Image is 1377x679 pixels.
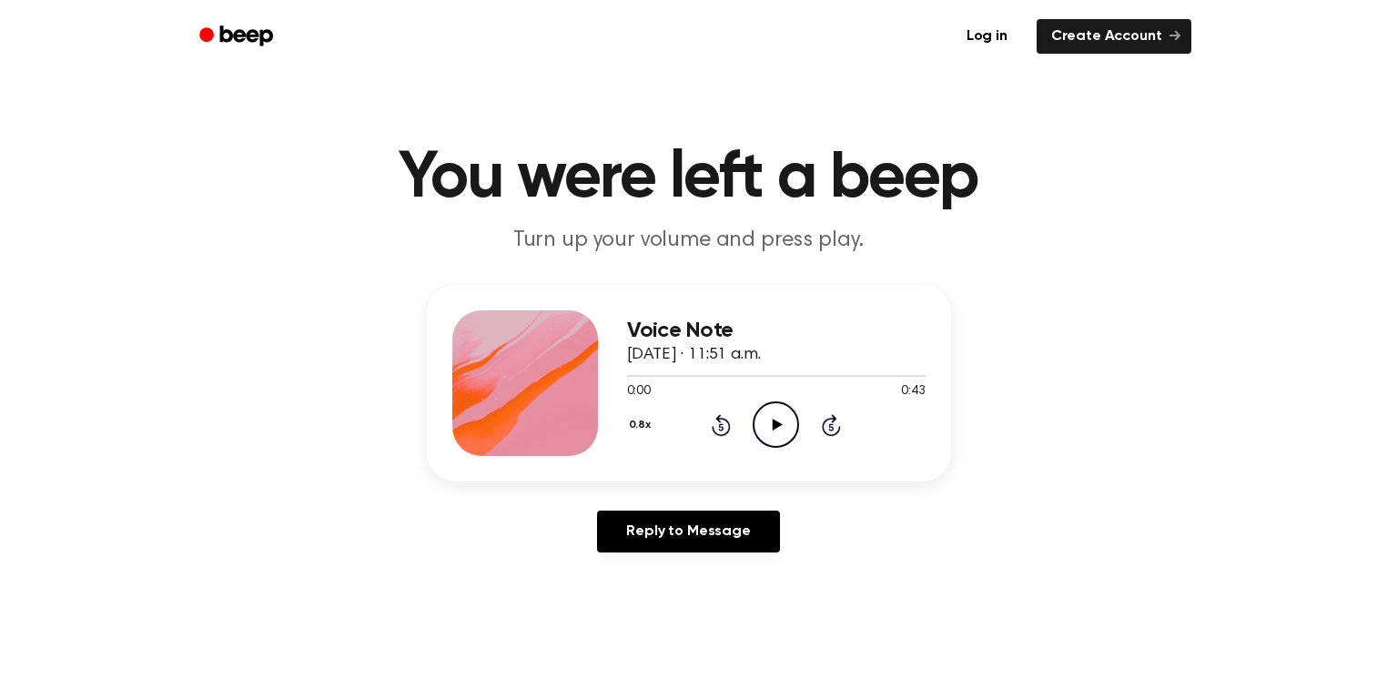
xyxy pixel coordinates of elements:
[223,146,1155,211] h1: You were left a beep
[901,382,925,401] span: 0:43
[187,19,289,55] a: Beep
[1037,19,1191,54] a: Create Account
[627,410,658,441] button: 0.8x
[339,226,1038,256] p: Turn up your volume and press play.
[627,382,651,401] span: 0:00
[627,319,926,343] h3: Voice Note
[948,15,1026,57] a: Log in
[627,347,761,363] span: [DATE] · 11:51 a.m.
[597,511,779,552] a: Reply to Message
